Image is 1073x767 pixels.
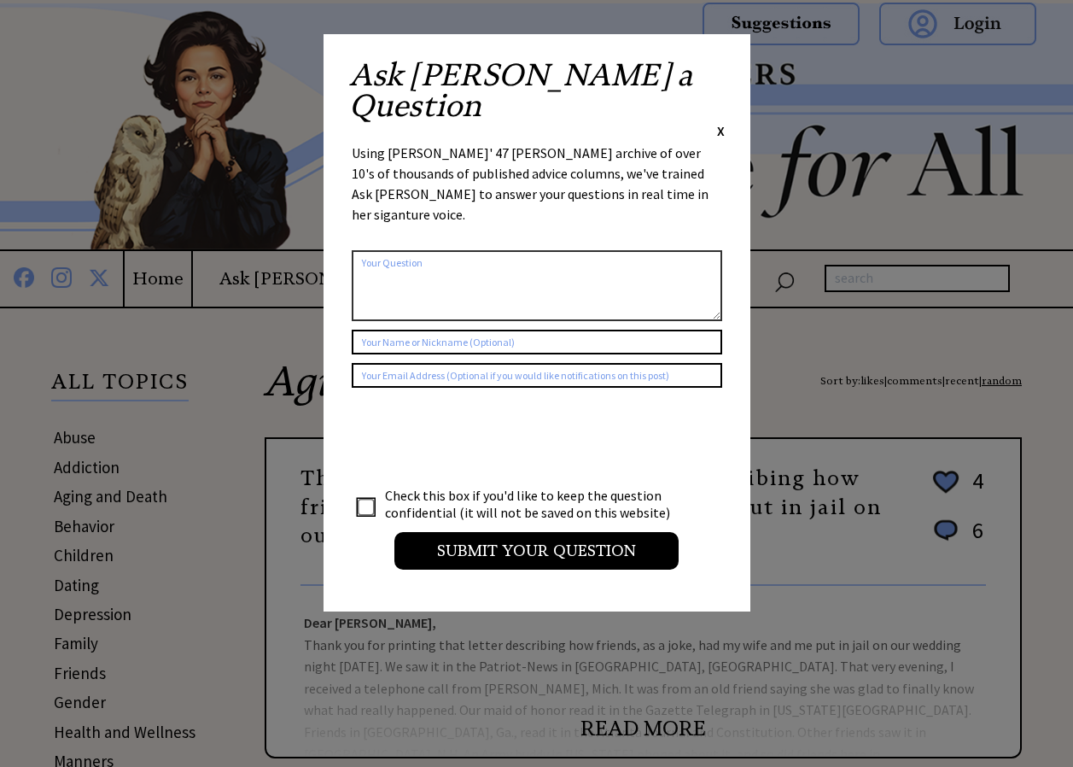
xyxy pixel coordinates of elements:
[384,486,686,522] td: Check this box if you'd like to keep the question confidential (it will not be saved on this webs...
[352,405,611,471] iframe: reCAPTCHA
[349,60,725,121] h2: Ask [PERSON_NAME] a Question
[352,330,722,354] input: Your Name or Nickname (Optional)
[352,363,722,388] input: Your Email Address (Optional if you would like notifications on this post)
[352,143,722,242] div: Using [PERSON_NAME]' 47 [PERSON_NAME] archive of over 10's of thousands of published advice colum...
[717,122,725,139] span: X
[394,532,679,570] input: Submit your Question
